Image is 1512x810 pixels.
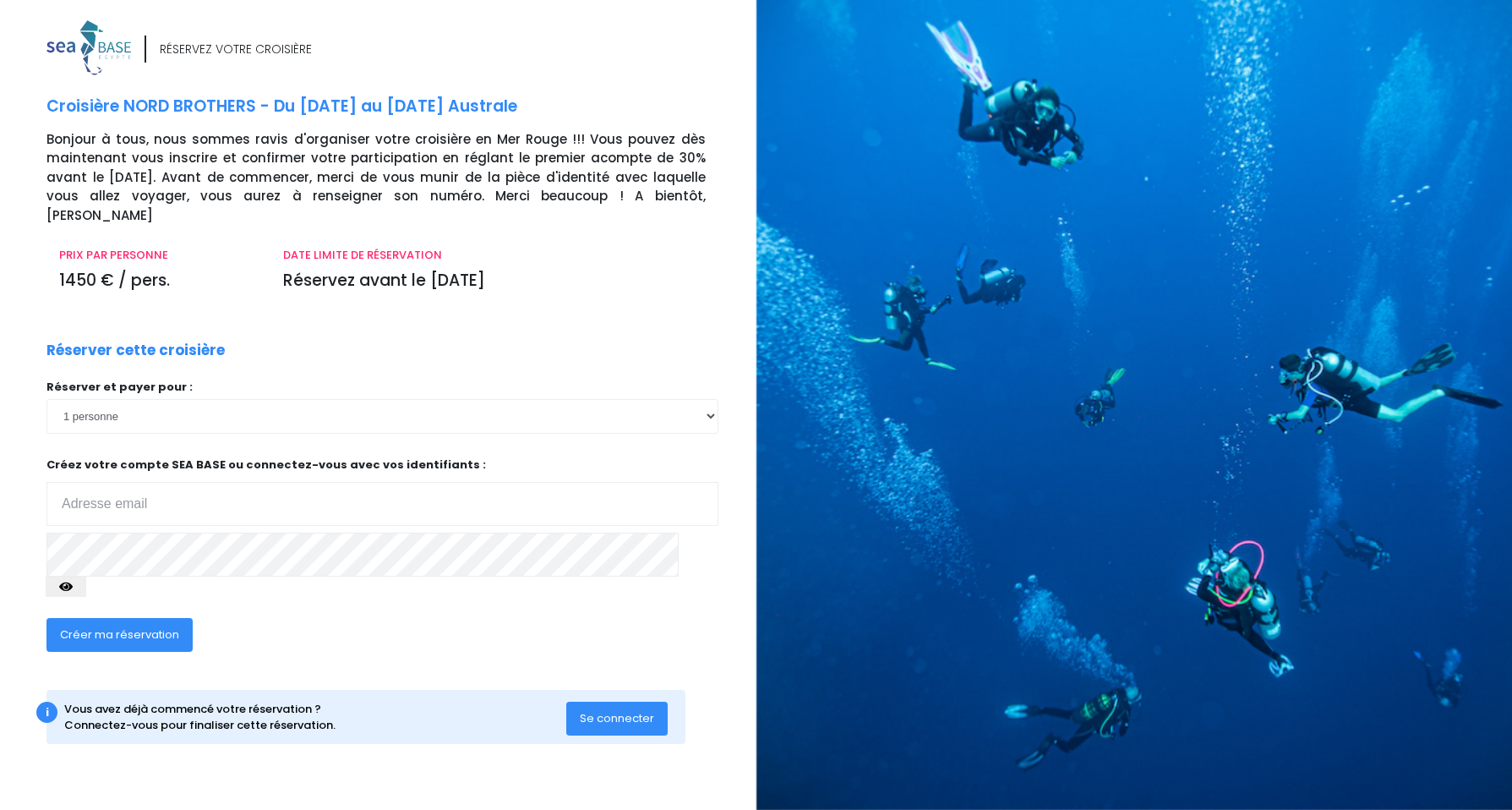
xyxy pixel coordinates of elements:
p: Réserver cette croisière [46,340,225,362]
span: Créer ma réservation [60,627,179,643]
p: DATE LIMITE DE RÉSERVATION [283,247,706,264]
p: Réserver et payer pour : [46,379,718,396]
div: RÉSERVEZ VOTRE CROISIÈRE [160,41,312,58]
button: Créer ma réservation [46,618,193,652]
input: Adresse email [46,482,718,526]
p: Croisière NORD BROTHERS - Du [DATE] au [DATE] Australe [46,95,744,119]
p: Créez votre compte SEA BASE ou connectez-vous avec vos identifiants : [46,457,718,527]
div: i [36,702,57,723]
img: logo_color1.png [46,20,131,75]
p: Bonjour à tous, nous sommes ravis d'organiser votre croisière en Mer Rouge !!! Vous pouvez dès ma... [46,130,744,226]
p: PRIX PAR PERSONNE [59,247,258,264]
p: 1450 € / pers. [59,269,258,293]
p: Réservez avant le [DATE] [283,269,706,293]
a: Se connecter [566,710,668,725]
span: Se connecter [580,710,654,726]
button: Se connecter [566,702,668,736]
div: Vous avez déjà commencé votre réservation ? Connectez-vous pour finaliser cette réservation. [64,701,567,734]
